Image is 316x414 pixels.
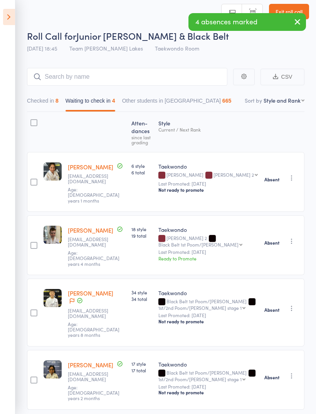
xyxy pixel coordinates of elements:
small: emailyesim@yahoo.com [68,173,118,184]
a: [PERSON_NAME] [68,163,113,171]
strong: Absent [264,240,279,246]
span: 34 total [131,296,152,302]
span: Junior [PERSON_NAME] & Black Belt [76,29,229,42]
div: 665 [222,98,231,104]
span: Taekwondo Room [155,44,199,52]
span: 17 style [131,360,152,367]
div: Current / Next Rank [158,127,258,132]
img: image1549059210.png [44,226,62,244]
div: Black Belt 1st Poom/[PERSON_NAME] [158,242,239,247]
div: Style and Rank [264,96,301,104]
div: Not ready to promote [158,318,258,324]
span: 19 total [131,232,152,239]
span: 6 total [131,169,152,176]
small: Last Promoted: [DATE] [158,249,258,255]
img: image1625269333.png [44,289,62,307]
div: Style [155,115,261,149]
input: Search by name [27,68,227,86]
small: smarisha1@hotmail.com [68,371,118,382]
span: Age: [DEMOGRAPHIC_DATA] years 2 months [68,384,119,402]
span: Age: [DEMOGRAPHIC_DATA] years 1 months [68,186,119,204]
div: 8 [55,98,59,104]
a: [PERSON_NAME] [68,289,113,297]
div: Taekwondo [158,360,258,368]
small: Last Promoted: [DATE] [158,384,258,389]
span: Roll Call for [27,29,76,42]
div: Taekwondo [158,289,258,297]
div: 1st/2nd Poom/[PERSON_NAME] stage 1 [158,305,242,310]
a: [PERSON_NAME] [68,361,113,369]
div: Taekwondo [158,226,258,233]
div: [PERSON_NAME] 2 [158,235,258,247]
button: Other students in [GEOGRAPHIC_DATA]665 [122,94,232,112]
small: Last Promoted: [DATE] [158,181,258,186]
div: [PERSON_NAME] [158,172,258,179]
span: 6 style [131,162,152,169]
div: 1st/2nd Poom/[PERSON_NAME] stage 1 [158,377,242,382]
a: Exit roll call [269,4,309,19]
img: image1573865659.png [44,360,62,379]
strong: Absent [264,307,279,313]
span: Team [PERSON_NAME] Lakes [69,44,143,52]
div: Taekwondo [158,162,258,170]
span: Age: [DEMOGRAPHIC_DATA] years 4 months [68,249,119,267]
button: Waiting to check in4 [66,94,115,112]
div: [PERSON_NAME] 2 [213,172,254,177]
img: image1666334938.png [44,162,62,181]
label: Sort by [245,96,262,104]
strong: Absent [264,176,279,182]
div: Ready to Promote [158,255,258,262]
small: yamnej@yahoo.co.uk [68,237,118,248]
span: [DATE] 18:45 [27,44,57,52]
div: since last grading [131,135,152,145]
span: 17 total [131,367,152,373]
span: 18 style [131,226,152,232]
div: Not ready to promote [158,389,258,395]
div: 4 absences marked [188,13,306,31]
div: Black Belt 1st Poom/[PERSON_NAME] [158,370,258,382]
span: 34 style [131,289,152,296]
small: mikey_tsoukalis@hotmail.com [68,308,118,319]
span: Age: [DEMOGRAPHIC_DATA] years 8 months [68,321,119,338]
button: Checked in8 [27,94,59,112]
div: Black Belt 1st Poom/[PERSON_NAME] [158,299,258,310]
strong: Absent [264,374,279,380]
button: CSV [261,69,304,85]
a: [PERSON_NAME] [68,226,113,234]
div: 4 [112,98,115,104]
div: Not ready to promote [158,187,258,193]
div: Atten­dances [128,115,155,149]
small: Last Promoted: [DATE] [158,313,258,318]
